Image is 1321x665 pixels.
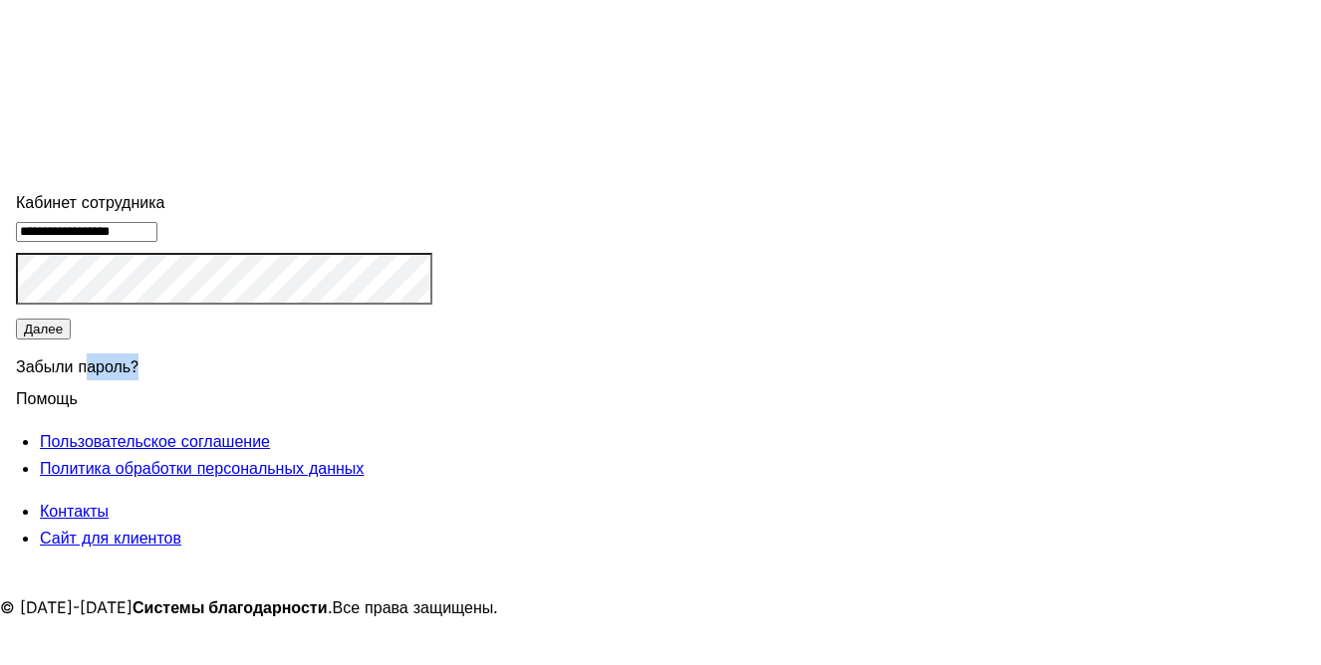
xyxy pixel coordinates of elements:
[40,528,181,548] a: Сайт для клиентов
[132,597,328,617] strong: Системы благодарности
[40,501,109,521] a: Контакты
[333,597,499,617] span: Все права защищены.
[16,376,78,408] span: Помощь
[16,341,432,385] div: Забыли пароль?
[16,189,432,216] div: Кабинет сотрудника
[16,319,71,339] button: Далее
[40,458,364,478] a: Политика обработки персональных данных
[40,431,270,451] a: Пользовательское соглашение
